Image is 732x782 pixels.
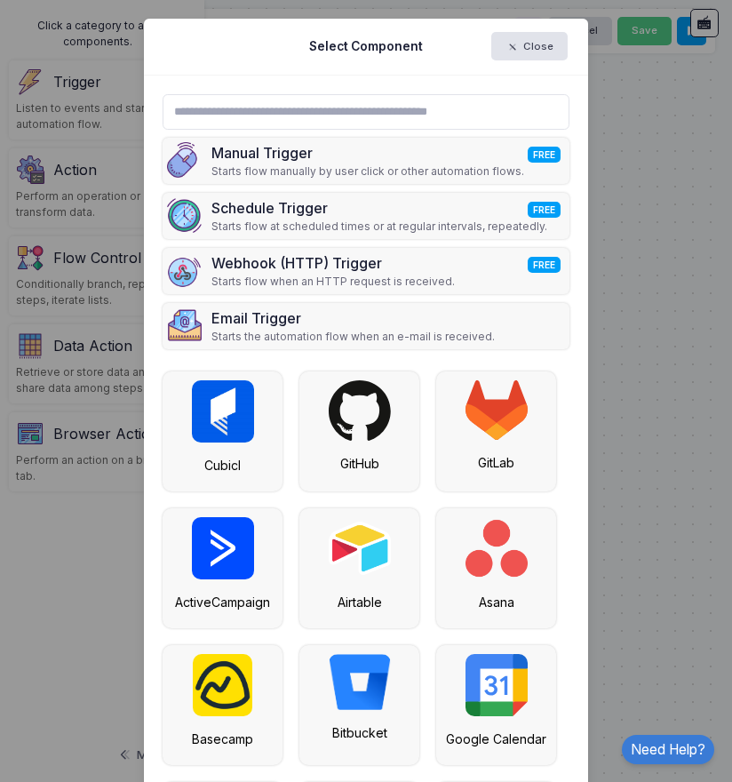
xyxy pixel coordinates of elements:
[192,517,254,579] img: active-campaign.png
[167,142,203,178] img: manual.png
[465,380,528,440] img: gitlab.svg
[211,197,547,219] div: Schedule Trigger
[167,252,203,288] img: webhook-v2.png
[465,517,528,579] img: asana.png
[445,593,547,611] div: Asana
[211,252,455,274] div: Webhook (HTTP) Trigger
[329,654,391,710] img: bitbucket.png
[171,593,274,611] div: ActiveCampaign
[211,329,495,345] p: Starts the automation flow when an e-mail is received.
[211,307,495,329] div: Email Trigger
[171,456,274,475] div: Cubicl
[309,37,423,56] h5: Select Component
[211,164,524,180] p: Starts flow manually by user click or other automation flows.
[329,517,391,579] img: airtable.png
[171,730,274,748] div: Basecamp
[528,257,561,273] span: FREE
[622,735,714,764] a: Need Help?
[308,454,410,473] div: GitHub
[211,142,524,164] div: Manual Trigger
[528,147,561,163] span: FREE
[445,453,547,472] div: GitLab
[193,654,253,716] img: basecamp.png
[308,593,410,611] div: Airtable
[211,219,547,235] p: Starts flow at scheduled times or at regular intervals, repeatedly.
[445,730,547,748] div: Google Calendar
[491,32,568,60] button: Close
[528,202,561,218] span: FREE
[211,274,455,290] p: Starts flow when an HTTP request is received.
[465,654,528,716] img: google-calendar.svg
[308,723,410,742] div: Bitbucket
[167,307,203,343] img: email.png
[167,197,203,233] img: schedule.png
[192,380,254,443] img: cubicl.jpg
[329,380,391,441] img: github.svg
